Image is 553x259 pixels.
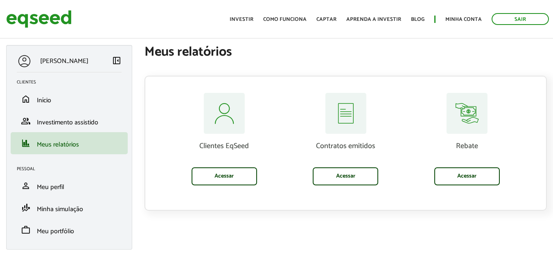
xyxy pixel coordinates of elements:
[263,17,307,22] a: Como funciona
[40,57,88,65] p: [PERSON_NAME]
[17,138,122,148] a: financeMeus relatórios
[434,167,500,185] a: Acessar
[17,167,128,171] h2: Pessoal
[21,138,31,148] span: finance
[37,139,79,150] span: Meus relatórios
[11,132,128,154] li: Meus relatórios
[37,117,98,128] span: Investimento assistido
[17,80,128,85] h2: Clientes
[291,142,400,151] p: Contratos emitidos
[11,110,128,132] li: Investimento assistido
[112,56,122,65] span: left_panel_close
[6,8,72,30] img: EqSeed
[37,204,83,215] span: Minha simulação
[21,203,31,213] span: finance_mode
[112,56,122,67] a: Colapsar menu
[413,142,521,151] p: Rebate
[446,93,488,134] img: relatorios-assessor-rebate.svg
[325,93,366,134] img: relatorios-assessor-contratos.svg
[313,167,378,185] a: Acessar
[411,17,424,22] a: Blog
[144,45,547,59] h1: Meus relatórios
[17,181,122,191] a: personMeu perfil
[37,226,74,237] span: Meu portfólio
[21,116,31,126] span: group
[203,93,245,134] img: relatorios-assessor-clientes.svg
[11,197,128,219] li: Minha simulação
[21,225,31,235] span: work
[316,17,336,22] a: Captar
[17,225,122,235] a: workMeu portfólio
[492,13,549,25] a: Sair
[192,167,257,185] a: Acessar
[21,94,31,104] span: home
[346,17,401,22] a: Aprenda a investir
[230,17,253,22] a: Investir
[17,94,122,104] a: homeInício
[37,95,51,106] span: Início
[11,219,128,241] li: Meu portfólio
[445,17,482,22] a: Minha conta
[17,116,122,126] a: groupInvestimento assistido
[11,175,128,197] li: Meu perfil
[21,181,31,191] span: person
[170,142,279,151] p: Clientes EqSeed
[37,182,64,193] span: Meu perfil
[11,88,128,110] li: Início
[17,203,122,213] a: finance_modeMinha simulação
